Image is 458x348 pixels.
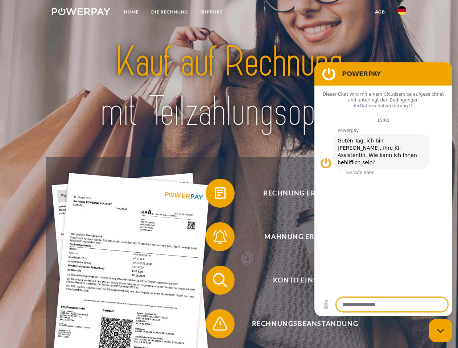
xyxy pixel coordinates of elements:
button: Mahnung erhalten? [206,222,394,251]
img: title-powerpay_de.svg [69,35,389,139]
span: Rechnung erhalten? [216,179,394,208]
span: Mahnung erhalten? [216,222,394,251]
span: Rechnungsbeanstandung [216,309,394,338]
img: qb_bill.svg [211,184,229,202]
button: Rechnung erhalten? [206,179,394,208]
span: Konto einsehen [216,266,394,295]
a: DIE RECHNUNG [145,5,194,18]
img: de [397,6,406,15]
a: agb [369,5,391,18]
img: qb_warning.svg [211,315,229,333]
button: Konto einsehen [206,266,394,295]
iframe: Messaging-Fenster [314,62,452,316]
a: SUPPORT [194,5,229,18]
img: qb_bell.svg [211,228,229,246]
button: Rechnungsbeanstandung [206,309,394,338]
iframe: Schaltfläche zum Öffnen des Messaging-Fensters; Konversation läuft [429,319,452,342]
img: logo-powerpay-white.svg [52,8,110,15]
img: qb_search.svg [211,271,229,289]
a: Home [118,5,145,18]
